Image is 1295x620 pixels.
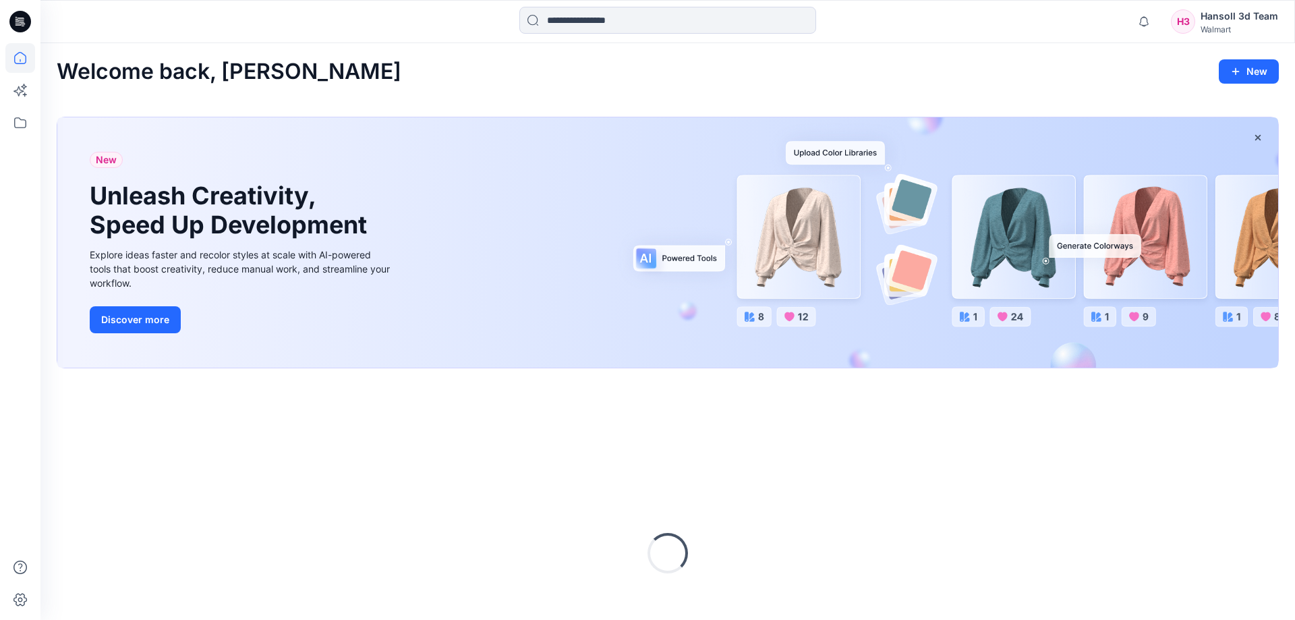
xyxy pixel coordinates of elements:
[90,181,373,239] h1: Unleash Creativity, Speed Up Development
[1201,24,1278,34] div: Walmart
[96,152,117,168] span: New
[1171,9,1195,34] div: H3
[90,306,393,333] a: Discover more
[1201,8,1278,24] div: Hansoll 3d Team
[57,59,401,84] h2: Welcome back, [PERSON_NAME]
[90,248,393,290] div: Explore ideas faster and recolor styles at scale with AI-powered tools that boost creativity, red...
[1219,59,1279,84] button: New
[90,306,181,333] button: Discover more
